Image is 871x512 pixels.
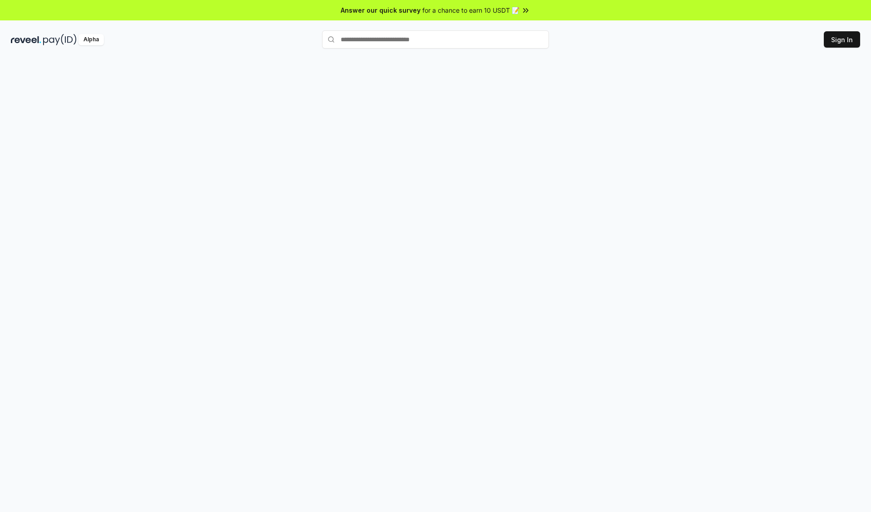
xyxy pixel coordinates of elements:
button: Sign In [824,31,860,48]
div: Alpha [78,34,104,45]
span: for a chance to earn 10 USDT 📝 [422,5,519,15]
img: pay_id [43,34,77,45]
img: reveel_dark [11,34,41,45]
span: Answer our quick survey [341,5,421,15]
